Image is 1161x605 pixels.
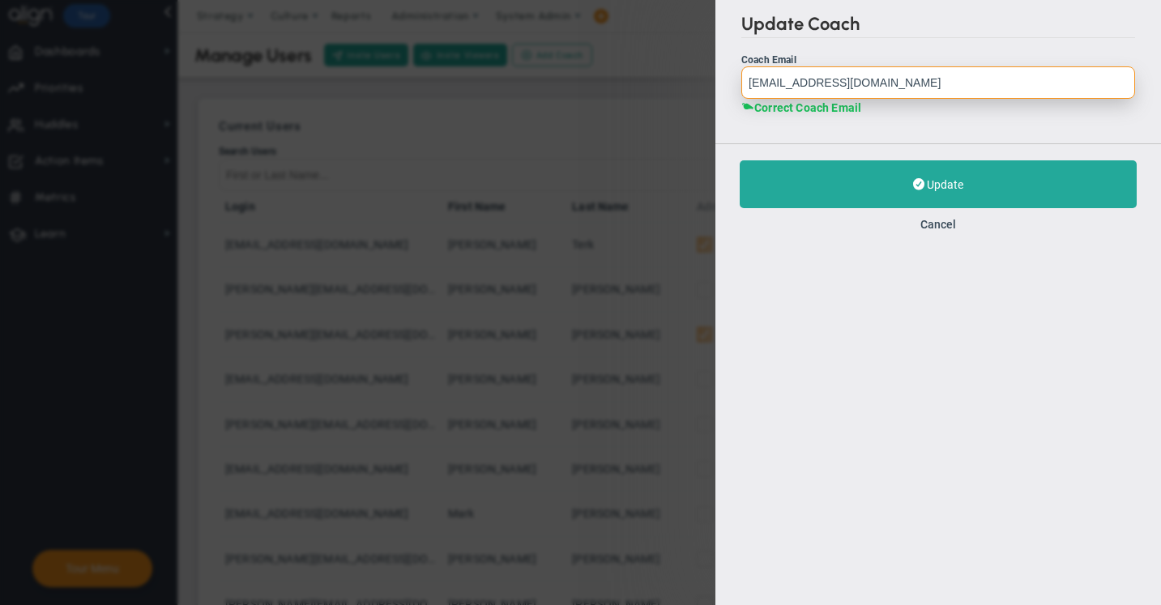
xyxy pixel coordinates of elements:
span: Update [927,178,963,191]
h4: Correct Coach Email [741,100,1135,115]
div: Coach Email [741,54,1135,66]
h2: Update Coach [741,13,1135,38]
button: Cancel [920,218,956,231]
input: Coach Email [741,66,1135,99]
button: Update [740,160,1137,208]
